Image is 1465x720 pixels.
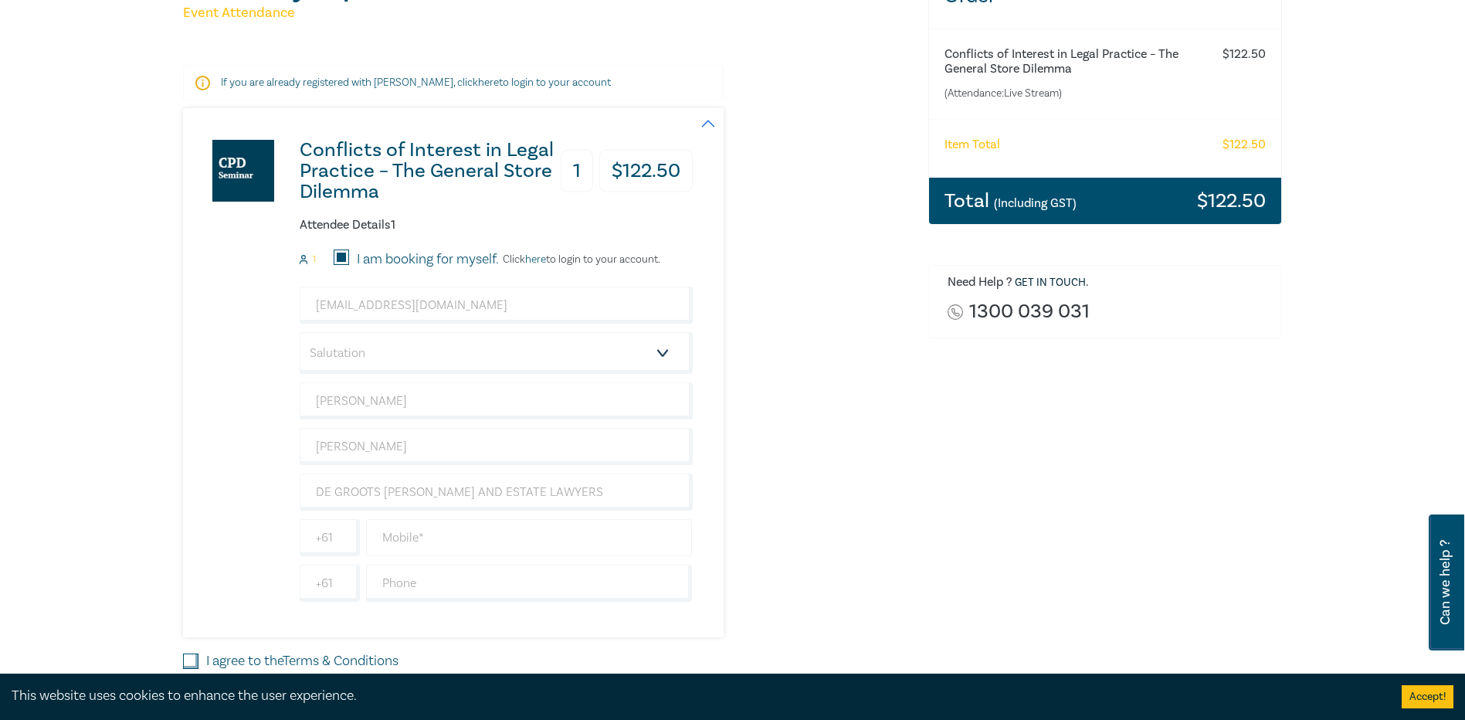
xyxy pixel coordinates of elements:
a: Terms & Conditions [283,652,398,670]
input: Company [300,474,693,511]
h3: Total [944,191,1077,211]
input: +61 [300,519,360,556]
input: +61 [300,565,360,602]
div: This website uses cookies to enhance the user experience. [12,686,1379,706]
button: Accept cookies [1402,685,1453,708]
label: I am booking for myself. [357,250,499,270]
h3: Conflicts of Interest in Legal Practice – The General Store Dilemma [300,140,554,202]
small: (Attendance: Live Stream ) [944,86,1205,101]
input: Mobile* [366,519,693,556]
span: Can we help ? [1438,524,1453,641]
a: here [525,253,546,267]
a: here [478,76,499,90]
small: (Including GST) [994,195,1077,211]
input: Last Name* [300,428,693,465]
input: Phone [366,565,693,602]
h3: 1 [561,150,593,192]
p: Click to login to your account. [499,253,660,266]
h3: $ 122.50 [1197,191,1266,211]
p: If you are already registered with [PERSON_NAME], click to login to your account [221,75,686,90]
h6: Attendee Details 1 [300,218,693,233]
h5: Event Attendance [183,4,910,22]
a: 1300 039 031 [969,301,1090,322]
h3: $ 122.50 [599,150,693,192]
h6: $ 122.50 [1223,138,1266,152]
input: Attendee Email* [300,287,693,324]
small: 1 [313,254,316,265]
label: I agree to the [206,651,398,671]
img: Conflicts of Interest in Legal Practice – The General Store Dilemma [212,140,274,202]
h6: $ 122.50 [1223,47,1266,62]
input: First Name* [300,382,693,419]
h6: Need Help ? . [948,275,1270,290]
h6: Conflicts of Interest in Legal Practice – The General Store Dilemma [944,47,1205,76]
a: Get in touch [1015,276,1086,290]
h6: Item Total [944,138,1000,152]
a: Privacy Policy [284,672,366,690]
label: I agree to the [206,671,366,691]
